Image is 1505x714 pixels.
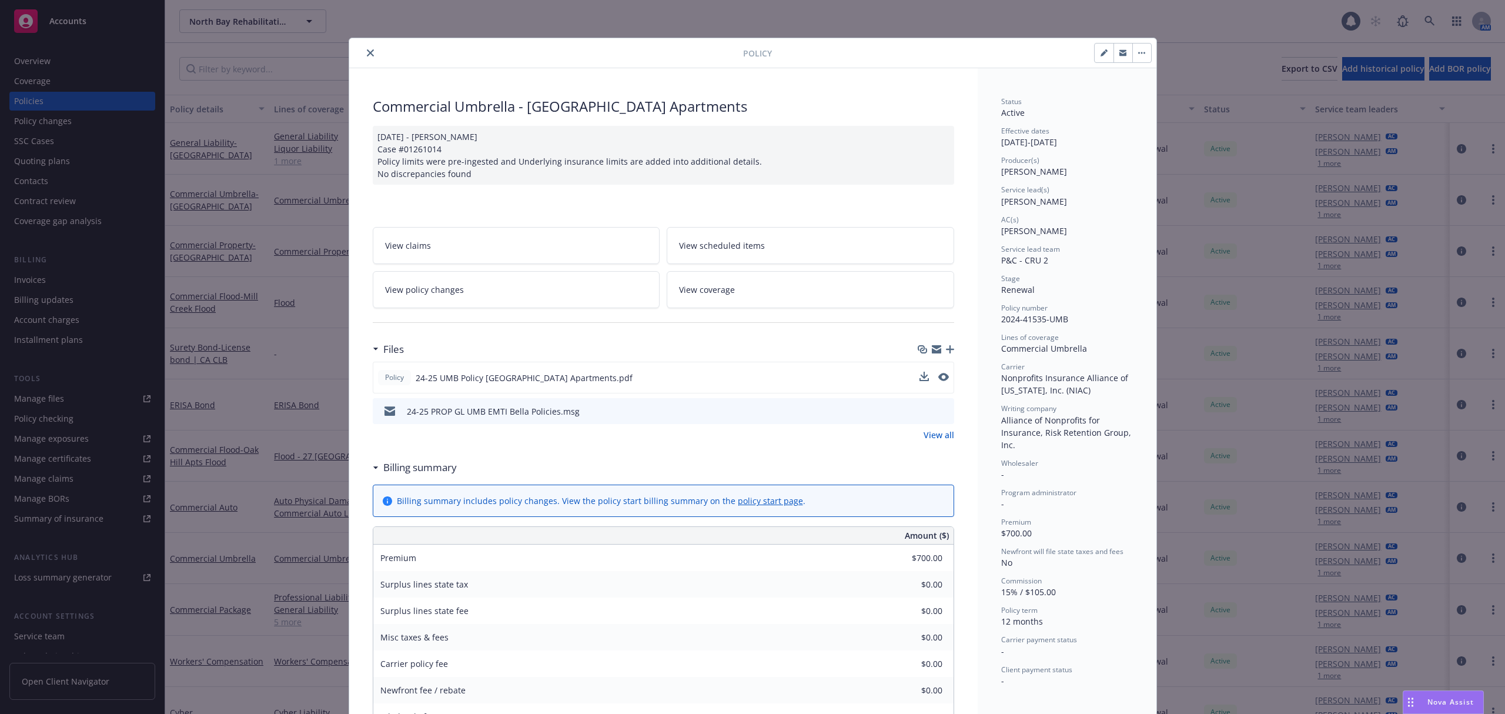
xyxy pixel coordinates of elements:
span: - [1001,646,1004,657]
button: download file [919,372,929,384]
span: 24-25 UMB Policy [GEOGRAPHIC_DATA] Apartments.pdf [416,372,633,384]
button: close [363,46,377,60]
span: Status [1001,96,1022,106]
div: 24-25 PROP GL UMB EMTI Bella Policies.msg [407,405,580,418]
span: Stage [1001,273,1020,283]
span: Premium [1001,517,1031,527]
span: View scheduled items [679,239,765,252]
span: Writing company [1001,403,1056,413]
span: [PERSON_NAME] [1001,166,1067,177]
div: Commercial Umbrella - [GEOGRAPHIC_DATA] Apartments [373,96,954,116]
span: Lines of coverage [1001,332,1059,342]
span: Carrier [1001,362,1025,372]
span: Renewal [1001,284,1035,295]
span: View claims [385,239,431,252]
span: Nova Assist [1427,697,1474,707]
button: download file [920,405,929,418]
h3: Files [383,342,404,357]
span: Producer(s) [1001,155,1039,165]
a: View claims [373,227,660,264]
span: View coverage [679,283,735,296]
span: Policy number [1001,303,1048,313]
span: Service lead team [1001,244,1060,254]
span: - [1001,675,1004,686]
span: Surplus lines state fee [380,605,469,616]
div: [DATE] - [PERSON_NAME] Case #01261014 Policy limits were pre-ingested and Underlying insurance li... [373,126,954,185]
a: View all [924,429,954,441]
span: Service lead(s) [1001,185,1049,195]
span: $700.00 [1001,528,1032,539]
div: Billing summary includes policy changes. View the policy start billing summary on the . [397,495,805,507]
a: policy start page [738,495,803,506]
span: Surplus lines state tax [380,579,468,590]
button: download file [919,372,929,381]
span: Policy [743,47,772,59]
div: Drag to move [1403,691,1418,713]
a: View scheduled items [667,227,954,264]
span: - [1001,469,1004,480]
span: Amount ($) [905,529,949,542]
a: View policy changes [373,271,660,308]
input: 0.00 [873,655,949,673]
h3: Billing summary [383,460,457,475]
span: Misc taxes & fees [380,632,449,643]
span: - [1001,498,1004,509]
span: Policy [383,372,406,383]
span: Effective dates [1001,126,1049,136]
span: Active [1001,107,1025,118]
span: Program administrator [1001,488,1076,498]
span: [PERSON_NAME] [1001,225,1067,236]
input: 0.00 [873,576,949,593]
span: Client payment status [1001,665,1072,675]
span: [PERSON_NAME] [1001,196,1067,207]
div: Commercial Umbrella [1001,342,1133,355]
span: Carrier policy fee [380,658,448,669]
span: Newfront will file state taxes and fees [1001,546,1123,556]
button: preview file [938,372,949,384]
div: [DATE] - [DATE] [1001,126,1133,148]
span: Premium [380,552,416,563]
input: 0.00 [873,602,949,620]
span: Wholesaler [1001,458,1038,468]
span: Nonprofits Insurance Alliance of [US_STATE], Inc. (NIAC) [1001,372,1131,396]
span: P&C - CRU 2 [1001,255,1048,266]
button: preview file [938,373,949,381]
span: Newfront fee / rebate [380,685,466,696]
input: 0.00 [873,549,949,567]
span: Policy term [1001,605,1038,615]
button: preview file [939,405,949,418]
span: No [1001,557,1012,568]
span: Alliance of Nonprofits for Insurance, Risk Retention Group, Inc. [1001,415,1133,451]
input: 0.00 [873,682,949,699]
button: Nova Assist [1403,690,1484,714]
span: AC(s) [1001,215,1019,225]
span: View policy changes [385,283,464,296]
div: Files [373,342,404,357]
span: 15% / $105.00 [1001,586,1056,598]
span: 12 months [1001,616,1043,627]
a: View coverage [667,271,954,308]
span: Commission [1001,576,1042,586]
span: 2024-41535-UMB [1001,313,1068,325]
span: Carrier payment status [1001,635,1077,645]
div: Billing summary [373,460,457,475]
input: 0.00 [873,629,949,646]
